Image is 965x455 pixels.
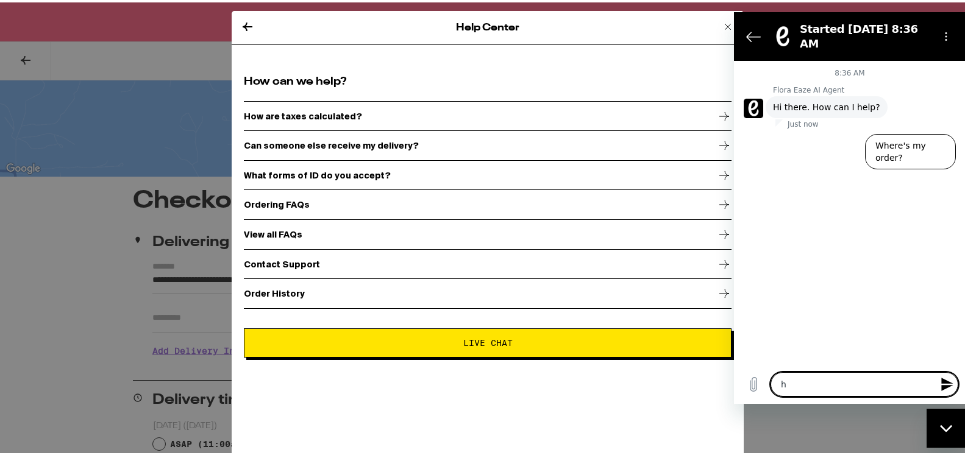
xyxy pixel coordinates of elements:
a: Order History [244,276,732,306]
p: View all FAQs [244,227,302,237]
span: Live Chat [463,336,513,345]
a: What forms of ID do you accept? [244,158,732,188]
p: Contact Support [244,257,320,267]
a: View all FAQs [244,217,732,247]
h2: How can we help? [244,72,732,87]
a: How are taxes calculated? [244,99,732,129]
p: How are taxes calculated? [244,109,362,119]
a: Ordering FAQs [244,187,732,217]
div: Help Center [232,9,744,43]
a: Contact Support [244,247,732,277]
p: Ordering FAQs [244,197,310,207]
p: Can someone else receive my delivery? [244,138,419,148]
p: What forms of ID do you accept? [244,168,391,178]
button: Live Chat [244,326,732,355]
a: Can someone else receive my delivery? [244,128,732,158]
p: Order History [244,286,305,296]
